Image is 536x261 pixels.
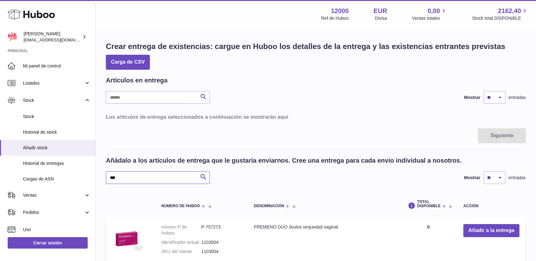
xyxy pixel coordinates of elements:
[106,41,505,52] h1: Crear entrega de existencias: cargue en Huboo los detalles de la entrega y las existencias entran...
[23,160,91,166] span: Historial de entregas
[161,249,201,255] dt: SKU del cliente
[463,204,519,208] div: Acción
[417,200,440,208] span: Total DISPONIBLE
[509,95,526,101] span: entradas
[24,31,81,43] div: [PERSON_NAME]
[23,176,91,182] span: Cargas de ASN
[375,15,387,21] div: Divisa
[161,224,201,236] dt: número P de Huboo
[8,237,88,249] a: Cerrar sesión
[23,209,84,215] span: Pedidos
[412,7,447,21] a: 0,00 Ventas totales
[472,7,528,21] a: 2162,40 Stock total DISPONIBLE
[23,145,91,151] span: Añadir stock
[201,224,241,236] dd: P-757273
[23,80,84,86] span: Listados
[112,224,144,256] img: PREMENO DUO óvulos sequedad vaginal
[23,192,84,198] span: Ventas
[428,7,440,15] span: 0,00
[463,224,519,237] button: Añadir a la entrega
[23,129,91,135] span: Historial de stock
[201,239,241,245] dd: 1103004
[254,204,284,208] span: Denominación
[464,175,480,181] label: Mostrar
[106,156,462,165] h2: Añádalo a los artículos de entrega que le gustaría enviarnos. Cree una entrega para cada envío in...
[509,175,526,181] span: entradas
[106,55,150,70] button: Carga de CSV
[23,227,91,233] span: Uso
[374,7,387,15] strong: EUR
[23,97,84,103] span: Stock
[498,7,521,15] span: 2162,40
[23,114,91,120] span: Stock
[331,7,349,15] strong: 12000
[161,204,200,208] span: Número de Huboo
[472,15,528,21] span: Stock total DISPONIBLE
[106,113,526,120] h3: Los artículos de entrega seleccionados a continuación se mostrarán aquí
[201,249,241,255] dd: 1103004
[321,15,349,21] div: Ref de Huboo
[464,95,480,101] label: Mostrar
[24,37,94,42] span: [EMAIL_ADDRESS][DOMAIN_NAME]
[161,239,201,245] dt: Identificador actual
[412,15,447,21] span: Ventas totales
[23,63,91,69] span: Mi panel de control
[8,32,17,42] img: mar@ensuelofirme.com
[106,76,167,85] h2: Artículos en entrega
